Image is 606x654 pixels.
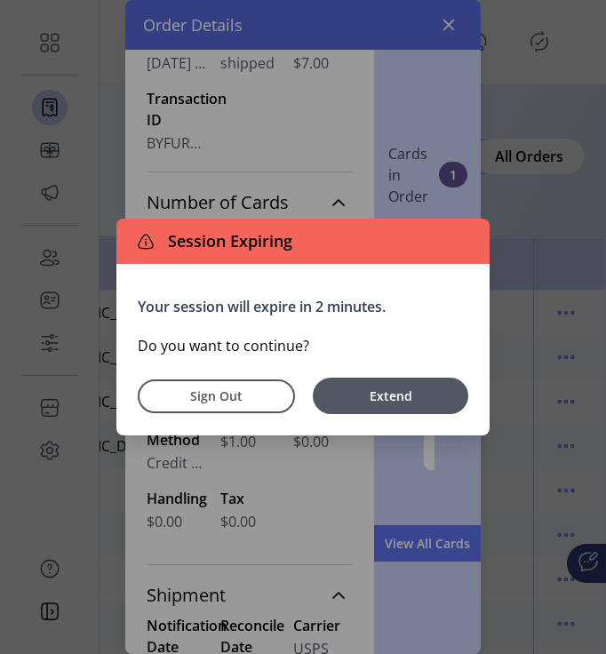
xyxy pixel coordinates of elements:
p: Your session will expire in 2 minutes. [138,296,468,317]
span: Extend [322,387,459,405]
button: Extend [313,378,468,414]
button: Sign Out [138,379,295,413]
p: Do you want to continue? [138,335,468,356]
span: Session Expiring [161,229,292,253]
span: Sign Out [161,387,272,405]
